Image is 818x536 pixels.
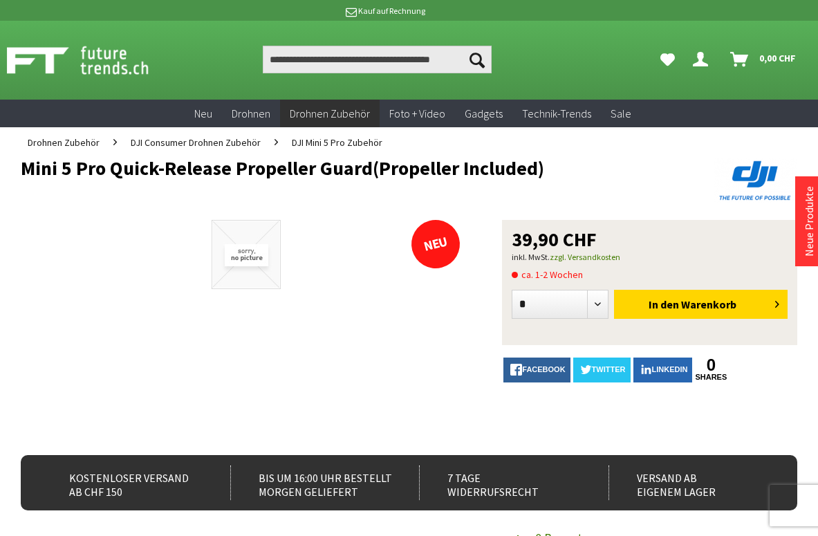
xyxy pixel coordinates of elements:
div: Bis um 16:00 Uhr bestellt Morgen geliefert [230,465,396,500]
span: Technik-Trends [522,107,591,120]
a: twitter [573,358,631,382]
span: Drohnen [232,107,270,120]
a: DJI Consumer Drohnen Zubehör [124,127,268,158]
h1: Mini 5 Pro Quick-Release Propeller Guard(Propeller Included) [21,158,642,178]
span: 0,00 CHF [759,47,796,69]
a: Foto + Video [380,100,455,128]
span: 39,90 CHF [512,230,597,249]
span: ca. 1-2 Wochen [512,266,583,283]
div: 7 Tage Widerrufsrecht [419,465,585,500]
a: Drohnen [222,100,280,128]
img: Mini 5 Pro Quick-Release Propeller Guard(Propeller Included) [212,220,281,289]
a: LinkedIn [633,358,693,382]
span: LinkedIn [652,365,688,373]
span: DJI Consumer Drohnen Zubehör [131,136,261,149]
span: Gadgets [465,107,503,120]
a: Sale [601,100,641,128]
span: Sale [611,107,631,120]
a: Drohnen Zubehör [280,100,380,128]
a: DJI Mini 5 Pro Zubehör [285,127,389,158]
span: facebook [522,365,565,373]
a: facebook [503,358,570,382]
div: Versand ab eigenem Lager [608,465,774,500]
a: Technik-Trends [512,100,601,128]
a: Dein Konto [687,46,719,73]
a: Gadgets [455,100,512,128]
div: Kostenloser Versand ab CHF 150 [41,465,207,500]
img: DJI [714,158,797,203]
a: Meine Favoriten [653,46,682,73]
span: Drohnen Zubehör [28,136,100,149]
a: Neu [185,100,222,128]
button: Suchen [463,46,492,73]
a: Drohnen Zubehör [21,127,106,158]
span: Warenkorb [681,297,736,311]
input: Produkt, Marke, Kategorie, EAN, Artikelnummer… [263,46,492,73]
a: 0 [695,358,727,373]
a: shares [695,373,727,382]
span: Foto + Video [389,107,445,120]
span: Drohnen Zubehör [290,107,370,120]
img: Shop Futuretrends - zur Startseite wechseln [7,43,179,77]
span: In den [649,297,679,311]
span: twitter [592,365,626,373]
a: Neue Produkte [802,186,816,257]
span: DJI Mini 5 Pro Zubehör [292,136,382,149]
p: inkl. MwSt. [512,249,788,266]
span: Neu [194,107,212,120]
a: Warenkorb [725,46,803,73]
button: In den Warenkorb [614,290,788,319]
a: zzgl. Versandkosten [550,252,620,262]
